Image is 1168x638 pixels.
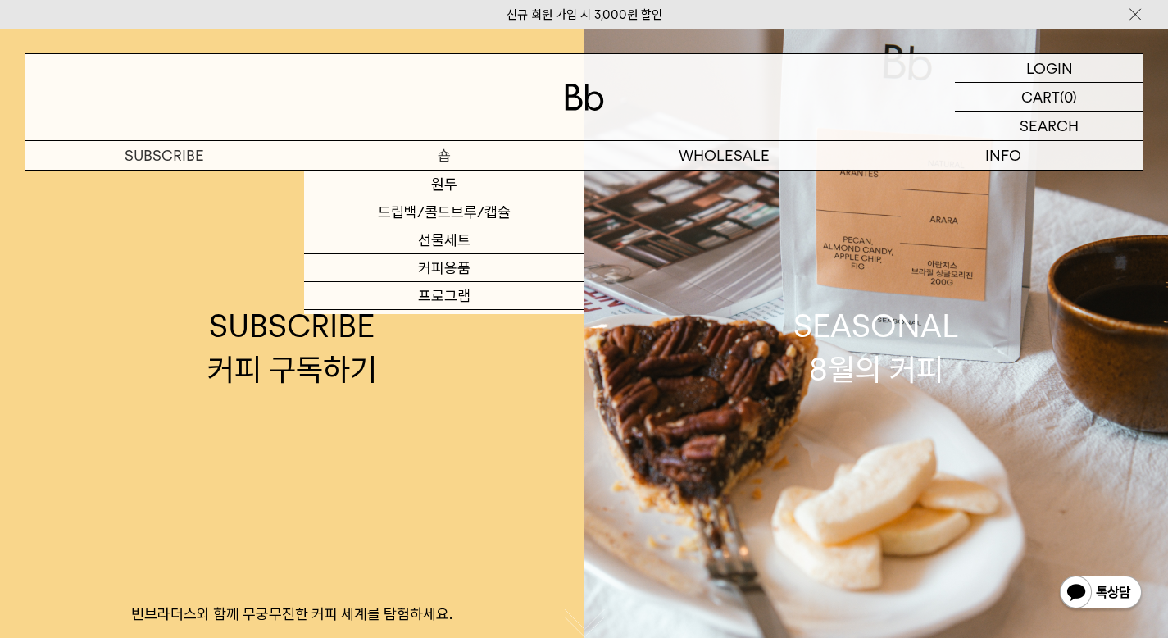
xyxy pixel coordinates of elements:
a: LOGIN [955,54,1143,83]
a: SUBSCRIBE [25,141,304,170]
a: 드립백/콜드브루/캡슐 [304,198,584,226]
a: CART (0) [955,83,1143,112]
a: 커피용품 [304,254,584,282]
a: 선물세트 [304,226,584,254]
img: 로고 [565,84,604,111]
a: 프로그램 [304,282,584,310]
p: LOGIN [1026,54,1073,82]
p: CART [1021,83,1060,111]
p: (0) [1060,83,1077,111]
p: WHOLESALE [584,141,864,170]
p: SEARCH [1020,112,1079,140]
a: 원두 [304,171,584,198]
p: INFO [864,141,1143,170]
a: 숍 [304,141,584,170]
img: 카카오톡 채널 1:1 채팅 버튼 [1058,574,1143,613]
div: SEASONAL 8월의 커피 [793,304,959,391]
div: SUBSCRIBE 커피 구독하기 [207,304,377,391]
a: 신규 회원 가입 시 3,000원 할인 [507,7,662,22]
